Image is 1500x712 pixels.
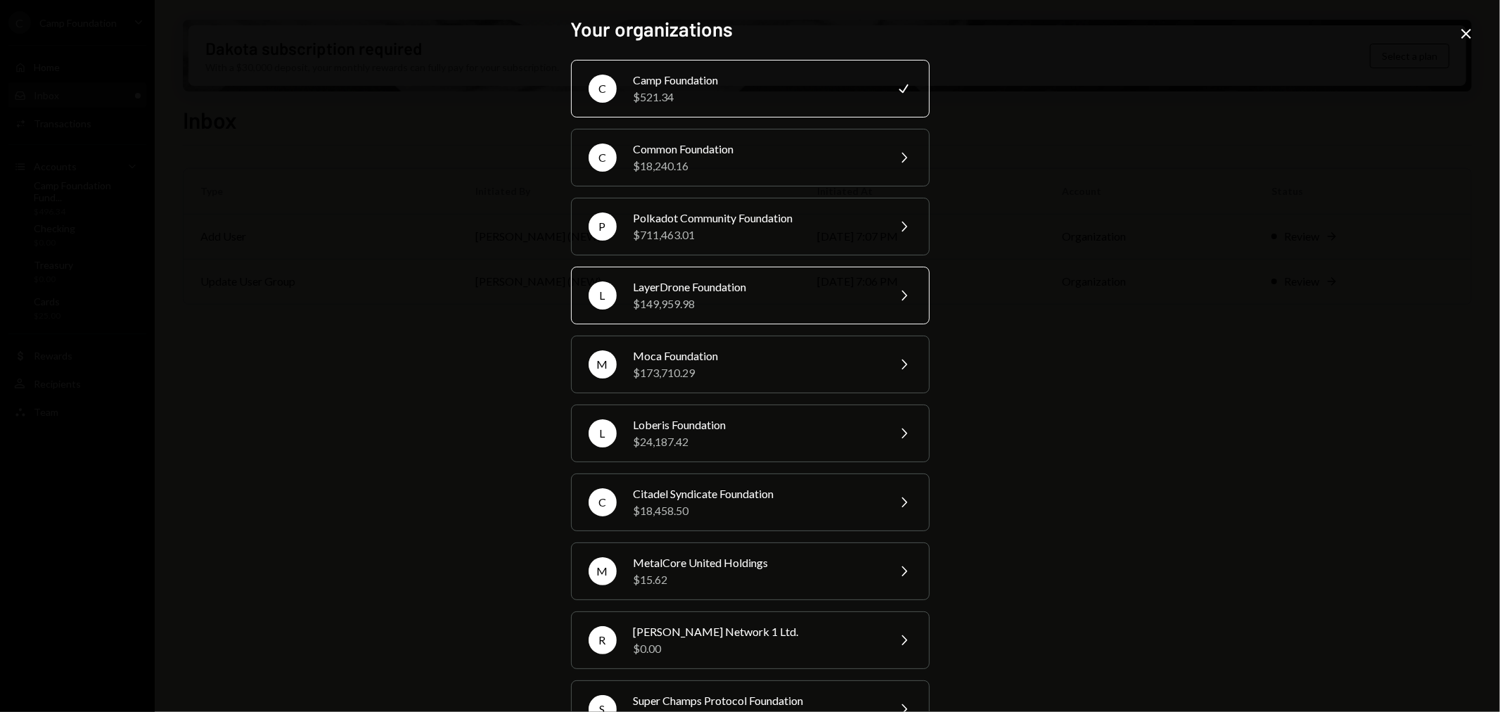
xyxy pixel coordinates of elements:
[634,348,878,364] div: Moca Foundation
[571,198,930,255] button: PPolkadot Community Foundation$711,463.01
[634,227,878,243] div: $711,463.01
[634,364,878,381] div: $173,710.29
[634,623,878,640] div: [PERSON_NAME] Network 1 Ltd.
[571,473,930,531] button: CCitadel Syndicate Foundation$18,458.50
[589,557,617,585] div: M
[634,417,878,433] div: Loberis Foundation
[634,279,878,295] div: LayerDrone Foundation
[571,15,930,43] h2: Your organizations
[571,60,930,117] button: CCamp Foundation$521.34
[571,405,930,462] button: LLoberis Foundation$24,187.42
[589,350,617,379] div: M
[634,158,878,174] div: $18,240.16
[634,295,878,312] div: $149,959.98
[589,144,617,172] div: C
[571,611,930,669] button: R[PERSON_NAME] Network 1 Ltd.$0.00
[589,75,617,103] div: C
[571,336,930,393] button: MMoca Foundation$173,710.29
[634,485,878,502] div: Citadel Syndicate Foundation
[634,210,878,227] div: Polkadot Community Foundation
[634,89,878,106] div: $521.34
[589,626,617,654] div: R
[589,212,617,241] div: P
[634,433,878,450] div: $24,187.42
[589,488,617,516] div: C
[571,542,930,600] button: MMetalCore United Holdings$15.62
[589,281,617,310] div: L
[571,267,930,324] button: LLayerDrone Foundation$149,959.98
[589,419,617,447] div: L
[634,692,878,709] div: Super Champs Protocol Foundation
[634,554,878,571] div: MetalCore United Holdings
[634,640,878,657] div: $0.00
[571,129,930,186] button: CCommon Foundation$18,240.16
[634,141,878,158] div: Common Foundation
[634,571,878,588] div: $15.62
[634,72,878,89] div: Camp Foundation
[634,502,878,519] div: $18,458.50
